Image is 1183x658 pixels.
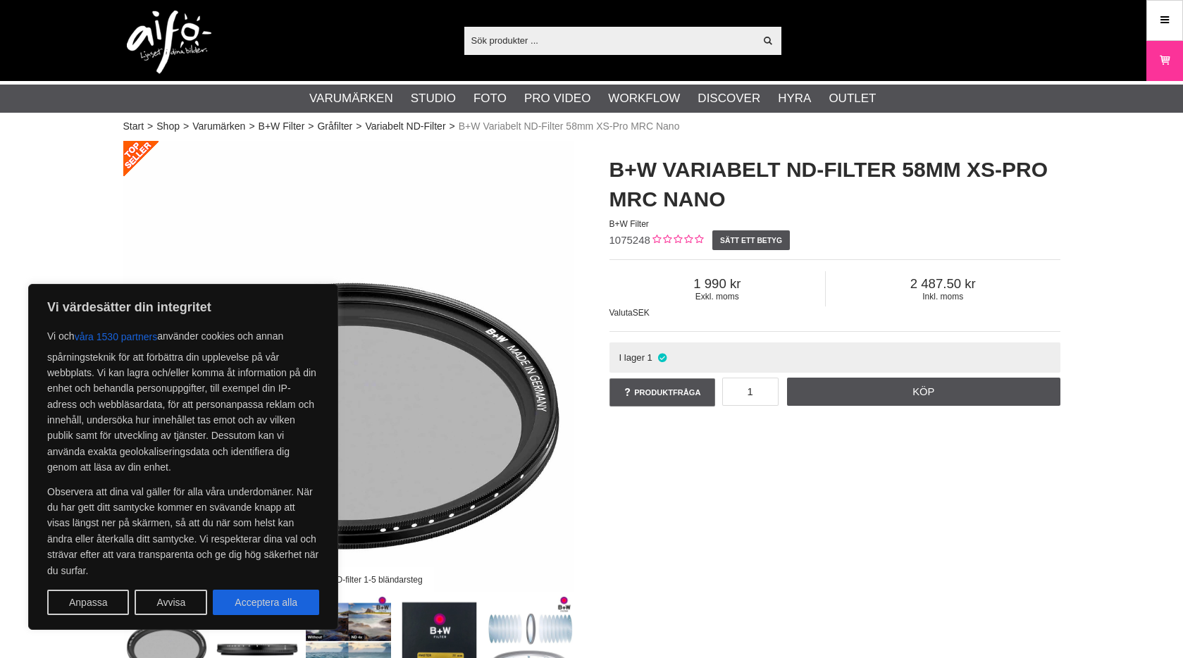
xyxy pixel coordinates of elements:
span: > [249,119,254,134]
a: Workflow [608,89,680,108]
span: I lager [619,352,645,363]
h1: B+W Variabelt ND-Filter 58mm XS-Pro MRC Nano [609,155,1060,214]
span: 1075248 [609,234,650,246]
a: Outlet [829,89,876,108]
span: 1 [648,352,652,363]
button: Avvisa [135,590,207,615]
a: Pro Video [524,89,590,108]
a: Variabelt ND-Filter [365,119,445,134]
p: Vi värdesätter din integritet [47,299,319,316]
span: > [308,119,314,134]
a: Start [123,119,144,134]
span: > [183,119,189,134]
span: 1 990 [609,276,826,292]
span: > [450,119,455,134]
span: B+W Filter [609,219,649,229]
div: Kundbetyg: 0 [650,233,703,248]
span: Inkl. moms [826,292,1060,302]
a: Sätt ett betyg [712,230,791,250]
button: våra 1530 partners [75,324,158,349]
button: Anpassa [47,590,129,615]
a: Köp [787,378,1060,406]
span: SEK [633,308,650,318]
div: Vi värdesätter din integritet [28,284,338,630]
p: Vi och använder cookies och annan spårningsteknik för att förbättra din upplevelse på vår webbpla... [47,324,319,476]
a: Varumärken [309,89,393,108]
a: Gråfilter [317,119,352,134]
span: B+W Variabelt ND-Filter 58mm XS-Pro MRC Nano [459,119,680,134]
p: Observera att dina val gäller för alla våra underdomäner. När du har gett ditt samtycke kommer en... [47,484,319,578]
a: Hyra [778,89,811,108]
button: Acceptera alla [213,590,319,615]
a: Varumärken [192,119,245,134]
span: > [147,119,153,134]
a: Studio [411,89,456,108]
i: I lager [656,352,668,363]
div: B+W Variabelt ND-filter 1-5 bländarsteg [263,567,435,592]
a: B+W Filter [259,119,305,134]
img: logo.png [127,11,211,74]
a: Foto [473,89,507,108]
input: Sök produkter ... [464,30,755,51]
a: Discover [698,89,760,108]
a: Produktfråga [609,378,715,406]
img: B+W Variabelt ND-filter 1-5 bländarsteg [123,141,574,592]
a: Shop [156,119,180,134]
span: Exkl. moms [609,292,826,302]
span: 2 487.50 [826,276,1060,292]
span: Valuta [609,308,633,318]
span: > [356,119,361,134]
